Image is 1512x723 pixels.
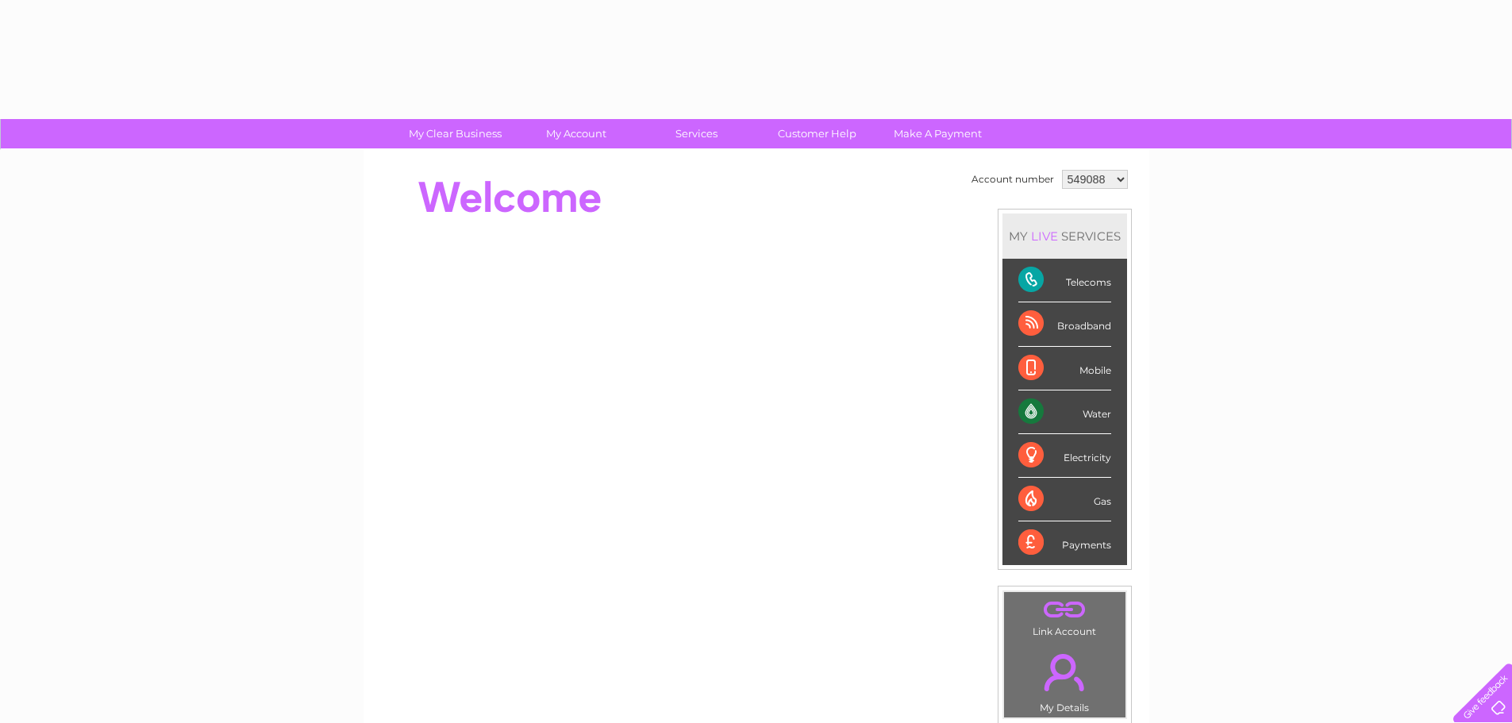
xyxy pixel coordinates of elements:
[1018,521,1111,564] div: Payments
[510,119,641,148] a: My Account
[1002,213,1127,259] div: MY SERVICES
[1018,390,1111,434] div: Water
[1008,644,1121,700] a: .
[1018,259,1111,302] div: Telecoms
[872,119,1003,148] a: Make A Payment
[752,119,883,148] a: Customer Help
[1018,302,1111,346] div: Broadband
[1003,591,1126,641] td: Link Account
[1018,434,1111,478] div: Electricity
[631,119,762,148] a: Services
[968,166,1058,193] td: Account number
[390,119,521,148] a: My Clear Business
[1003,640,1126,718] td: My Details
[1008,596,1121,624] a: .
[1018,347,1111,390] div: Mobile
[1018,478,1111,521] div: Gas
[1028,229,1061,244] div: LIVE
